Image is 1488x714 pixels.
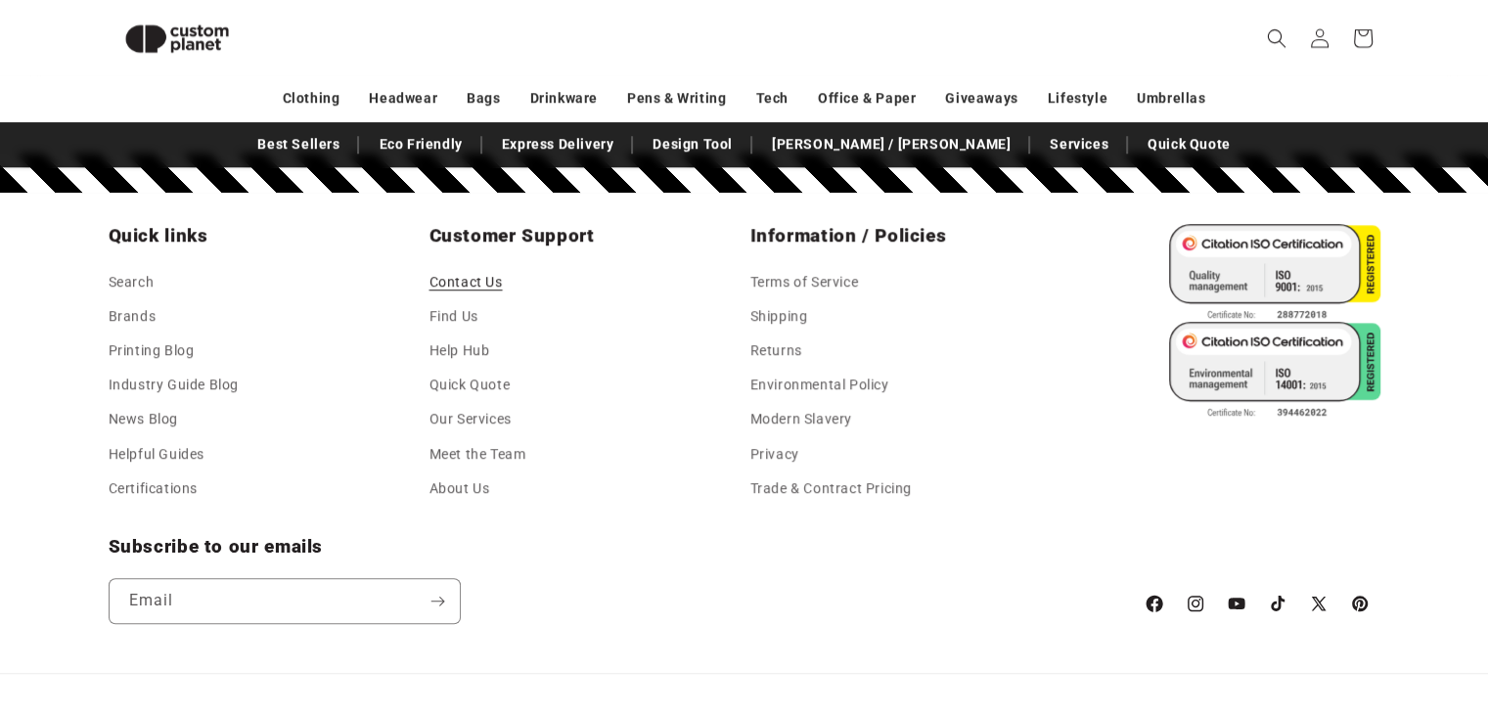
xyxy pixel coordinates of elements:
a: Printing Blog [109,334,195,368]
summary: Search [1255,17,1298,60]
h2: Customer Support [429,224,739,247]
a: Best Sellers [248,127,349,161]
a: [PERSON_NAME] / [PERSON_NAME] [762,127,1020,161]
a: Helpful Guides [109,437,204,471]
a: Certifications [109,471,198,506]
a: Services [1040,127,1118,161]
img: ISO 9001 Certified [1169,224,1380,322]
a: Tech [755,81,788,115]
iframe: Chat Widget [1390,620,1488,714]
img: Custom Planet [109,8,246,69]
a: Industry Guide Blog [109,368,239,402]
a: Giveaways [945,81,1017,115]
a: Contact Us [429,270,503,299]
a: News Blog [109,402,178,436]
button: Subscribe [417,578,460,624]
a: Express Delivery [492,127,624,161]
a: Terms of Service [750,270,859,299]
a: Modern Slavery [750,402,852,436]
img: ISO 14001 Certified [1169,322,1380,420]
a: Clothing [283,81,340,115]
a: Design Tool [643,127,743,161]
a: Office & Paper [818,81,916,115]
a: Pens & Writing [627,81,726,115]
a: Quick Quote [1138,127,1240,161]
a: Umbrellas [1137,81,1205,115]
a: Meet the Team [429,437,526,471]
a: Headwear [369,81,437,115]
a: Lifestyle [1048,81,1107,115]
a: Search [109,270,155,299]
a: Find Us [429,299,478,334]
h2: Subscribe to our emails [109,535,1124,558]
a: Privacy [750,437,799,471]
a: Shipping [750,299,808,334]
a: Trade & Contract Pricing [750,471,912,506]
a: Drinkware [530,81,598,115]
h2: Information / Policies [750,224,1060,247]
a: About Us [429,471,490,506]
a: Our Services [429,402,512,436]
a: Quick Quote [429,368,511,402]
a: Bags [467,81,500,115]
a: Eco Friendly [369,127,472,161]
a: Returns [750,334,802,368]
a: Help Hub [429,334,490,368]
h2: Quick links [109,224,418,247]
a: Environmental Policy [750,368,889,402]
a: Brands [109,299,157,334]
